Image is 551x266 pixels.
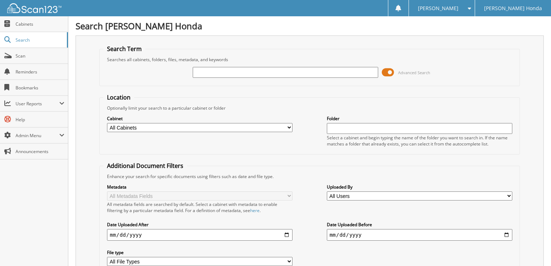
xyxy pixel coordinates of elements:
[107,249,293,256] label: File type
[16,21,64,27] span: Cabinets
[16,117,64,123] span: Help
[327,115,513,122] label: Folder
[107,221,293,228] label: Date Uploaded After
[103,173,516,180] div: Enhance your search for specific documents using filters such as date and file type.
[327,184,513,190] label: Uploaded By
[107,201,293,214] div: All metadata fields are searched by default. Select a cabinet with metadata to enable filtering b...
[16,69,64,75] span: Reminders
[16,132,59,139] span: Admin Menu
[16,101,59,107] span: User Reports
[327,229,513,241] input: end
[398,70,430,75] span: Advanced Search
[103,56,516,63] div: Searches all cabinets, folders, files, metadata, and keywords
[16,53,64,59] span: Scan
[16,148,64,155] span: Announcements
[76,20,544,32] h1: Search [PERSON_NAME] Honda
[16,37,63,43] span: Search
[16,85,64,91] span: Bookmarks
[107,229,293,241] input: start
[107,184,293,190] label: Metadata
[103,45,145,53] legend: Search Term
[418,6,458,10] span: [PERSON_NAME]
[327,221,513,228] label: Date Uploaded Before
[7,3,61,13] img: scan123-logo-white.svg
[103,93,134,101] legend: Location
[107,115,293,122] label: Cabinet
[103,105,516,111] div: Optionally limit your search to a particular cabinet or folder
[484,6,542,10] span: [PERSON_NAME] Honda
[327,135,513,147] div: Select a cabinet and begin typing the name of the folder you want to search in. If the name match...
[103,162,187,170] legend: Additional Document Filters
[250,207,260,214] a: here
